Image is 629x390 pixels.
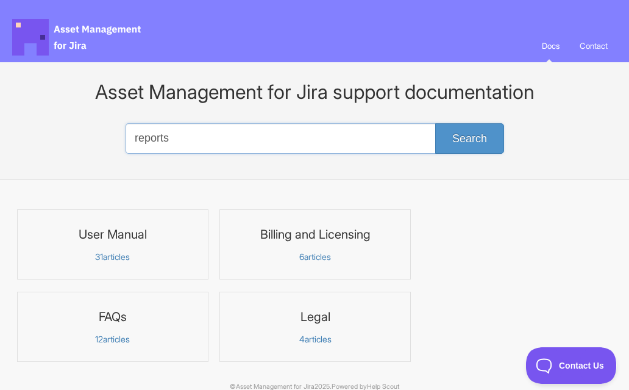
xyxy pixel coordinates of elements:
[126,123,503,154] input: Search the knowledge base
[95,334,103,344] span: 12
[12,19,143,56] span: Asset Management for Jira Docs
[25,251,201,262] p: articles
[95,251,103,262] span: 31
[227,309,403,325] h3: Legal
[219,292,411,362] a: Legal 4articles
[299,251,304,262] span: 6
[17,209,208,280] a: User Manual 31articles
[452,132,487,145] span: Search
[526,347,617,384] iframe: Toggle Customer Support
[219,209,411,280] a: Billing and Licensing 6articles
[533,29,569,62] a: Docs
[227,226,403,242] h3: Billing and Licensing
[299,334,305,344] span: 4
[25,334,201,345] p: articles
[17,292,208,362] a: FAQs 12articles
[435,123,504,154] button: Search
[227,334,403,345] p: articles
[25,309,201,325] h3: FAQs
[25,226,201,242] h3: User Manual
[227,251,403,262] p: articles
[570,29,617,62] a: Contact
